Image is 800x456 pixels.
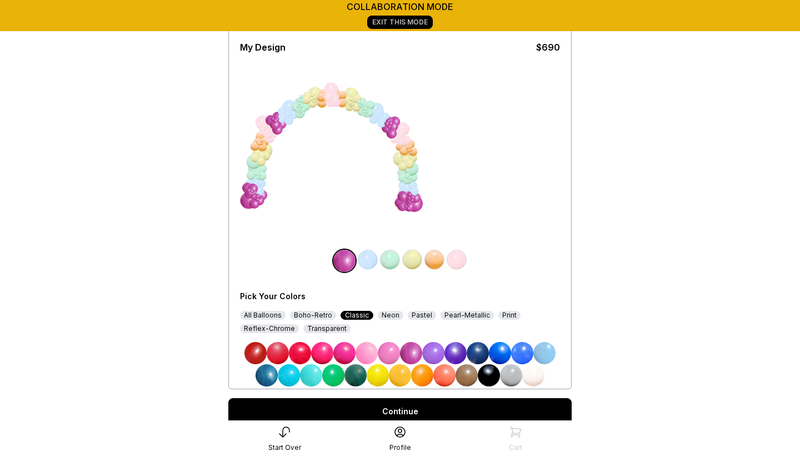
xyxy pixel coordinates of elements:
[268,443,301,452] div: Start Over
[536,41,560,54] div: $690
[389,443,411,452] div: Profile
[408,311,436,320] div: Pastel
[378,311,403,320] div: Neon
[441,311,494,320] div: Pearl-Metallic
[498,311,521,320] div: Print
[240,41,286,54] div: My Design
[240,324,299,333] div: Reflex-Chrome
[240,311,286,320] div: All Balloons
[509,443,522,452] div: Cart
[303,324,351,333] div: Transparent
[228,398,572,425] a: Continue
[290,311,336,320] div: Boho-Retro
[367,16,433,29] a: Exit This Mode
[341,311,373,320] div: Classic
[240,291,432,302] div: Pick Your Colors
